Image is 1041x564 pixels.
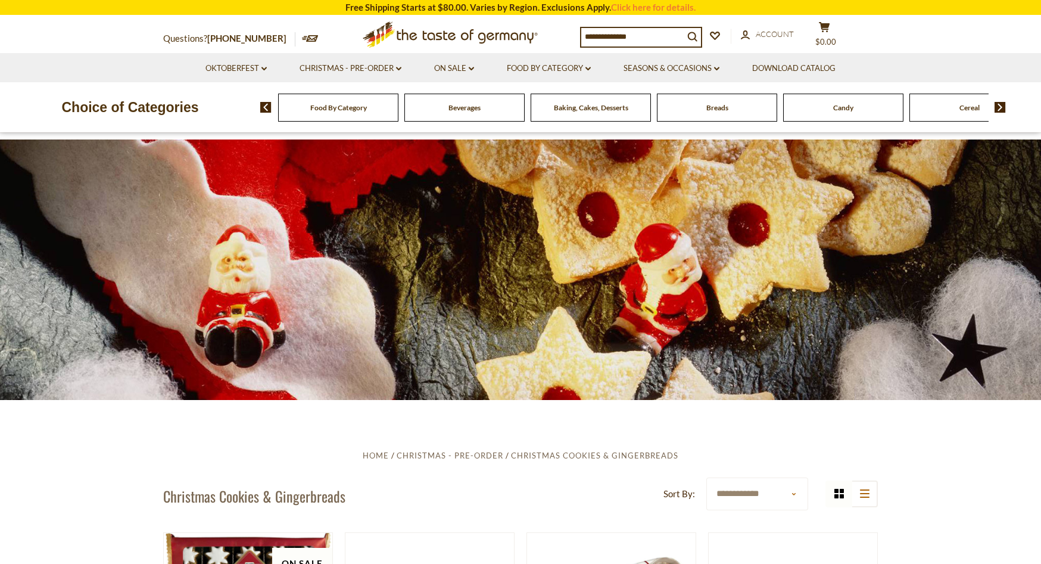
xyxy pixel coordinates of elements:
a: [PHONE_NUMBER] [207,33,286,44]
a: Download Catalog [752,62,836,75]
button: $0.00 [806,21,842,51]
img: next arrow [995,102,1006,113]
a: Oktoberfest [205,62,267,75]
a: Seasons & Occasions [624,62,719,75]
a: Christmas Cookies & Gingerbreads [511,451,678,460]
a: Food By Category [507,62,591,75]
a: Christmas - PRE-ORDER [397,451,503,460]
img: previous arrow [260,102,272,113]
a: Baking, Cakes, Desserts [554,103,628,112]
a: Food By Category [310,103,367,112]
p: Questions? [163,31,295,47]
a: Beverages [448,103,481,112]
a: Account [741,28,794,41]
label: Sort By: [663,486,695,501]
h1: Christmas Cookies & Gingerbreads [163,487,345,505]
a: Cereal [959,103,980,112]
span: Account [756,29,794,39]
a: Home [363,451,389,460]
a: Candy [833,103,853,112]
a: Breads [706,103,728,112]
a: On Sale [434,62,474,75]
a: Click here for details. [611,2,696,13]
span: $0.00 [815,37,836,47]
a: Christmas - PRE-ORDER [300,62,401,75]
